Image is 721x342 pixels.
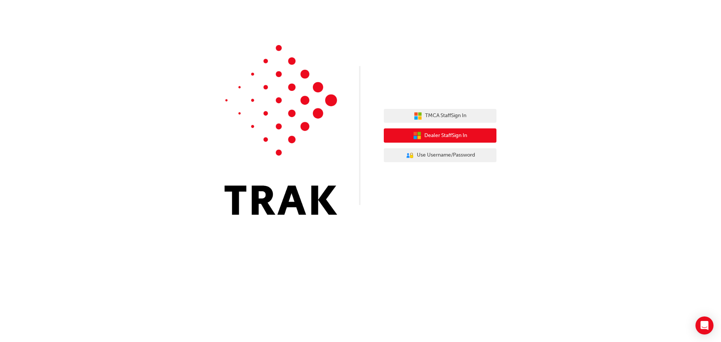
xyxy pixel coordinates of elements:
[225,45,337,215] img: Trak
[424,131,467,140] span: Dealer Staff Sign In
[384,109,496,123] button: TMCA StaffSign In
[417,151,475,160] span: Use Username/Password
[425,111,466,120] span: TMCA Staff Sign In
[384,128,496,143] button: Dealer StaffSign In
[384,148,496,163] button: Use Username/Password
[695,316,713,334] div: Open Intercom Messenger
